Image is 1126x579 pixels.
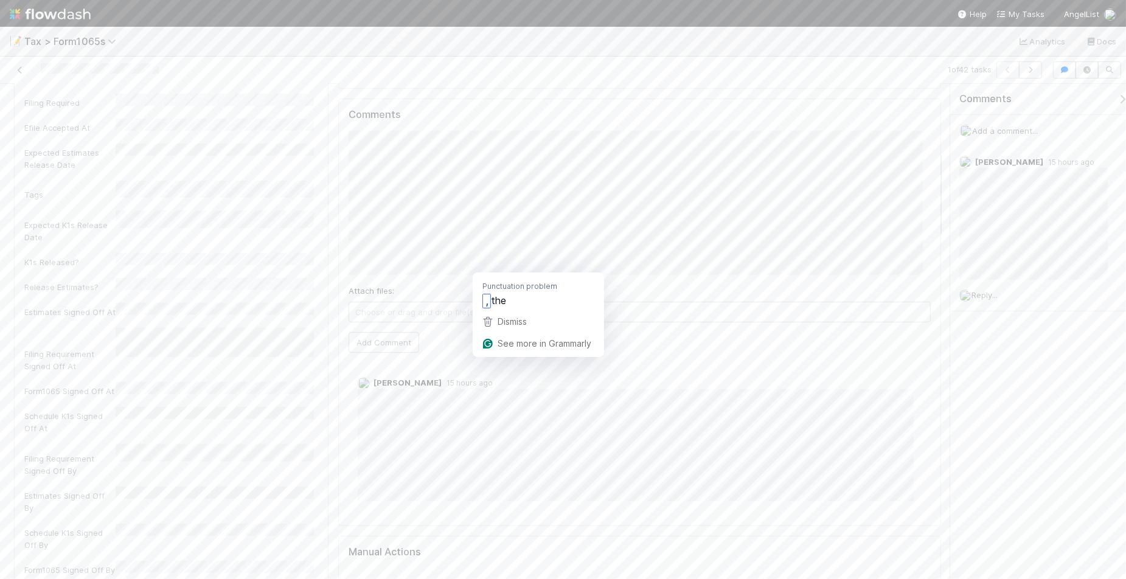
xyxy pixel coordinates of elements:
[442,378,493,387] span: 15 hours ago
[24,147,116,171] div: Expected Estimates Release Date
[959,93,1012,105] span: Comments
[24,122,116,134] div: Efile Accepted At
[24,35,122,47] span: Tax > Form1065s
[1018,34,1066,49] a: Analytics
[24,564,116,576] div: Form1065 Signed Off By
[349,109,931,121] h5: Comments
[24,490,116,514] div: Estimates Signed Off By
[1104,9,1116,21] img: avatar_45ea4894-10ca-450f-982d-dabe3bd75b0b.png
[24,452,116,477] div: Filing Requirement Signed Off By
[24,219,116,243] div: Expected K1s Release Date
[972,126,1038,136] span: Add a comment...
[971,290,998,300] span: Reply...
[975,157,1043,167] span: [PERSON_NAME]
[349,302,930,322] span: Choose or drag and drop file(s)
[996,8,1044,20] a: My Tasks
[24,189,116,201] div: Tags
[24,256,116,268] div: K1s Released?
[24,281,116,293] div: Release Estimates?
[24,348,116,372] div: Filing Requirement Signed Off At
[358,377,370,389] img: avatar_711f55b7-5a46-40da-996f-bc93b6b86381.png
[996,9,1044,19] span: My Tasks
[960,125,972,137] img: avatar_45ea4894-10ca-450f-982d-dabe3bd75b0b.png
[374,378,442,387] span: [PERSON_NAME]
[24,97,116,109] div: Filing Required
[1064,9,1099,19] span: AngelList
[349,285,394,297] label: Attach files:
[349,546,421,558] h5: Manual Actions
[1085,34,1116,49] a: Docs
[957,8,987,20] div: Help
[24,527,116,551] div: Schedule K1s Signed Off By
[948,63,992,75] span: 1 of 42 tasks
[10,36,22,46] span: 📝
[24,306,116,318] div: Estimates Signed Off At
[24,410,116,434] div: Schedule K1s Signed Off At
[349,332,419,353] button: Add Comment
[1043,158,1094,167] span: 15 hours ago
[24,385,116,397] div: Form1065 Signed Off At
[10,4,91,24] img: logo-inverted-e16ddd16eac7371096b0.svg
[959,156,971,168] img: avatar_711f55b7-5a46-40da-996f-bc93b6b86381.png
[959,289,971,302] img: avatar_45ea4894-10ca-450f-982d-dabe3bd75b0b.png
